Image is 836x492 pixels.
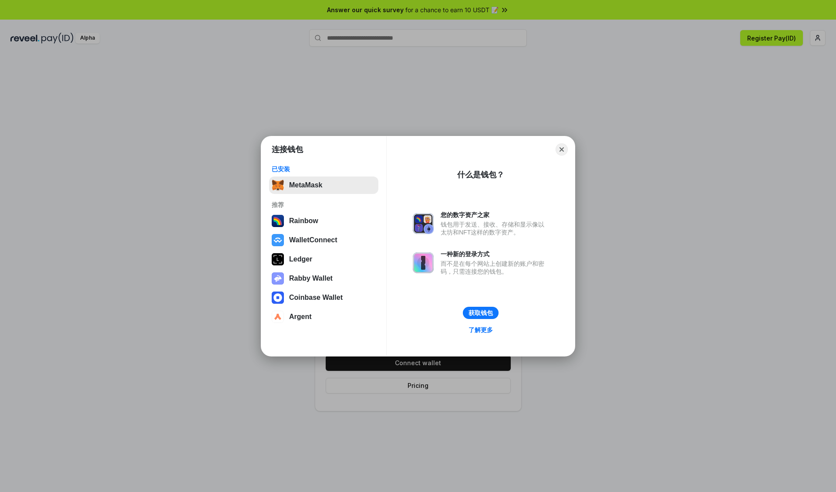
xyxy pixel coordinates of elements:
[269,231,378,249] button: WalletConnect
[272,311,284,323] img: svg+xml,%3Csvg%20width%3D%2228%22%20height%3D%2228%22%20viewBox%3D%220%200%2028%2028%22%20fill%3D...
[457,170,504,180] div: 什么是钱包？
[272,144,303,155] h1: 连接钱包
[269,212,378,230] button: Rainbow
[463,307,499,319] button: 获取钱包
[289,294,343,302] div: Coinbase Wallet
[556,143,568,156] button: Close
[269,289,378,306] button: Coinbase Wallet
[441,260,549,275] div: 而不是在每个网站上创建新的账户和密码，只需连接您的钱包。
[269,270,378,287] button: Rabby Wallet
[441,221,549,236] div: 钱包用于发送、接收、存储和显示像以太坊和NFT这样的数字资产。
[289,181,322,189] div: MetaMask
[272,292,284,304] img: svg+xml,%3Csvg%20width%3D%2228%22%20height%3D%2228%22%20viewBox%3D%220%200%2028%2028%22%20fill%3D...
[272,165,376,173] div: 已安装
[289,275,333,282] div: Rabby Wallet
[289,217,318,225] div: Rainbow
[272,201,376,209] div: 推荐
[272,253,284,265] img: svg+xml,%3Csvg%20xmlns%3D%22http%3A%2F%2Fwww.w3.org%2F2000%2Fsvg%22%20width%3D%2228%22%20height%3...
[289,255,312,263] div: Ledger
[269,176,378,194] button: MetaMask
[413,252,434,273] img: svg+xml,%3Csvg%20xmlns%3D%22http%3A%2F%2Fwww.w3.org%2F2000%2Fsvg%22%20fill%3D%22none%22%20viewBox...
[269,251,378,268] button: Ledger
[269,308,378,326] button: Argent
[469,326,493,334] div: 了解更多
[272,272,284,285] img: svg+xml,%3Csvg%20xmlns%3D%22http%3A%2F%2Fwww.w3.org%2F2000%2Fsvg%22%20fill%3D%22none%22%20viewBox...
[289,236,337,244] div: WalletConnect
[272,179,284,191] img: svg+xml,%3Csvg%20fill%3D%22none%22%20height%3D%2233%22%20viewBox%3D%220%200%2035%2033%22%20width%...
[469,309,493,317] div: 获取钱包
[413,213,434,234] img: svg+xml,%3Csvg%20xmlns%3D%22http%3A%2F%2Fwww.w3.org%2F2000%2Fsvg%22%20fill%3D%22none%22%20viewBox...
[289,313,312,321] div: Argent
[441,250,549,258] div: 一种新的登录方式
[272,215,284,227] img: svg+xml,%3Csvg%20width%3D%22120%22%20height%3D%22120%22%20viewBox%3D%220%200%20120%20120%22%20fil...
[272,234,284,246] img: svg+xml,%3Csvg%20width%3D%2228%22%20height%3D%2228%22%20viewBox%3D%220%200%2028%2028%22%20fill%3D...
[463,324,498,336] a: 了解更多
[441,211,549,219] div: 您的数字资产之家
